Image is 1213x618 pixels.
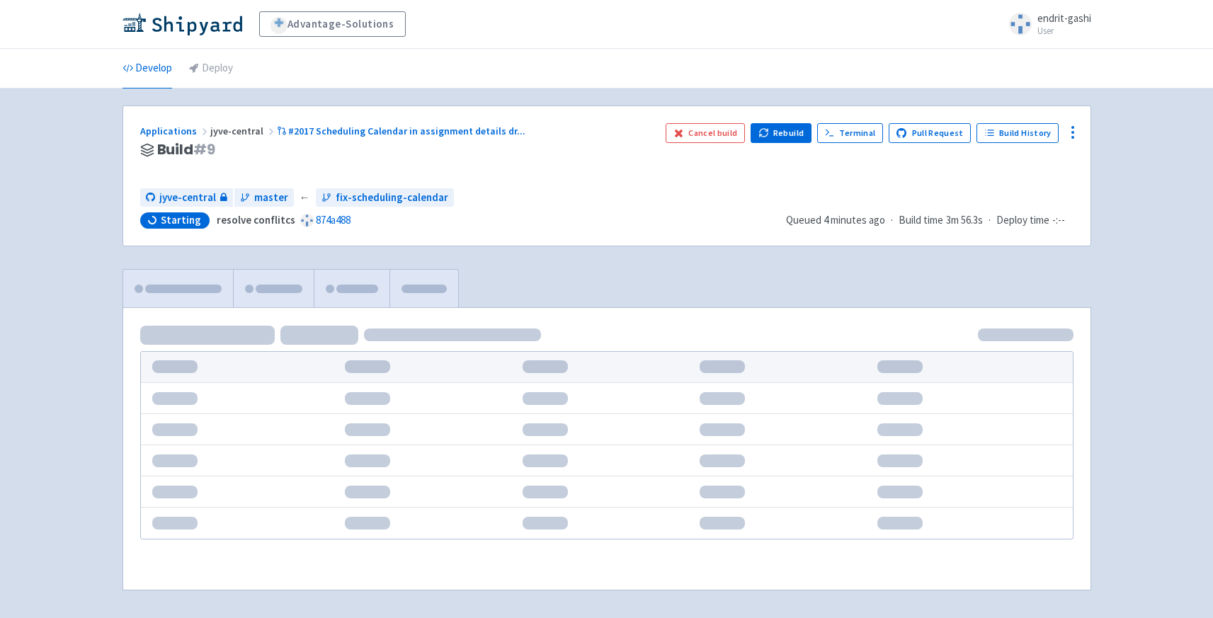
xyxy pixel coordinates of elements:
span: Queued [786,213,885,227]
a: #2017 Scheduling Calendar in assignment details dr... [277,125,528,137]
button: Cancel build [666,123,746,143]
a: Build History [976,123,1059,143]
span: master [254,190,288,206]
time: 4 minutes ago [824,213,885,227]
span: 3m 56.3s [946,212,983,229]
span: Build [157,142,215,158]
span: #2017 Scheduling Calendar in assignment details dr ... [288,125,525,137]
a: Applications [140,125,210,137]
span: Starting [161,213,201,227]
a: Develop [123,49,172,88]
span: Deploy time [996,212,1049,229]
span: ← [300,190,310,206]
a: Pull Request [889,123,972,143]
span: fix-scheduling-calendar [336,190,448,206]
a: master [234,188,294,207]
div: · · [786,212,1074,229]
span: jyve-central [159,190,216,206]
a: Terminal [817,123,883,143]
span: # 9 [193,139,215,159]
a: 874a488 [316,213,351,227]
a: jyve-central [140,188,233,207]
button: Rebuild [751,123,811,143]
span: Build time [899,212,943,229]
span: jyve-central [210,125,277,137]
span: -:-- [1052,212,1065,229]
img: Shipyard logo [123,13,242,35]
a: endrit-gashi User [1001,13,1091,35]
span: endrit-gashi [1037,11,1091,25]
a: Advantage-Solutions [259,11,406,37]
a: fix-scheduling-calendar [316,188,454,207]
a: Deploy [189,49,233,88]
small: User [1037,26,1091,35]
strong: resolve conflitcs [217,213,295,227]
